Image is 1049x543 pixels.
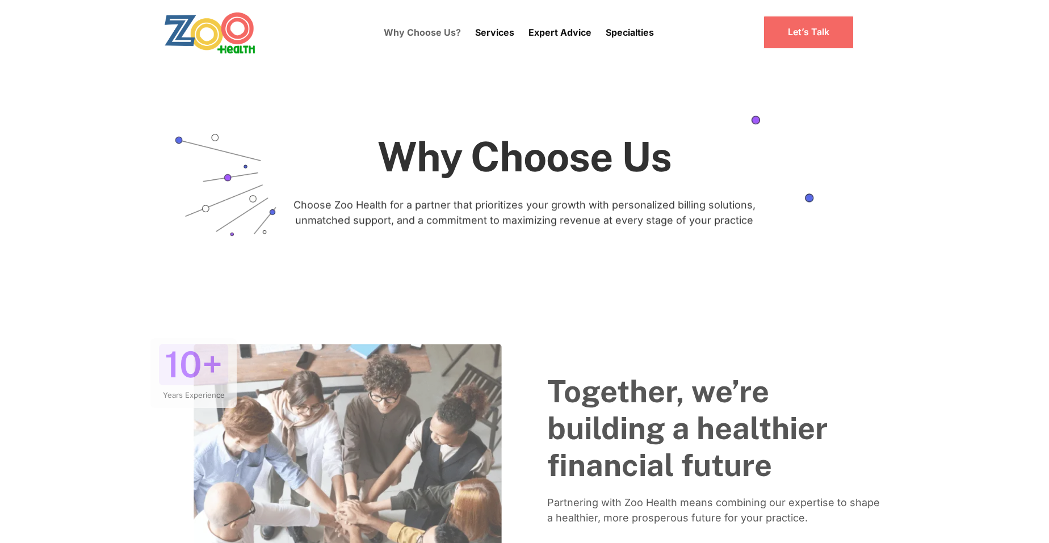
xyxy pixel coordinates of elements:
p: Services [475,26,514,39]
p: Choose Zoo Health for a partner that prioritizes your growth with personalized billing solutions,... [281,197,768,228]
div: Services [475,9,514,56]
a: Expert Advice [528,20,591,45]
a: Specialties [606,27,654,38]
p: Partnering with Zoo Health means combining our expertise to shape a healthier, more prosperous fu... [547,495,882,525]
h1: Why Choose Us [377,134,672,179]
a: Let’s Talk [763,15,854,49]
a: Why Choose Us? [384,16,461,48]
a: home [164,11,286,54]
div: 10+ [159,344,228,385]
div: Expert Advice [528,9,591,56]
h2: Together, we’re building a healthier financial future [547,373,882,483]
div: Specialties [606,9,654,56]
div: Years Experience [163,388,225,402]
p: Expert Advice [528,26,591,39]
